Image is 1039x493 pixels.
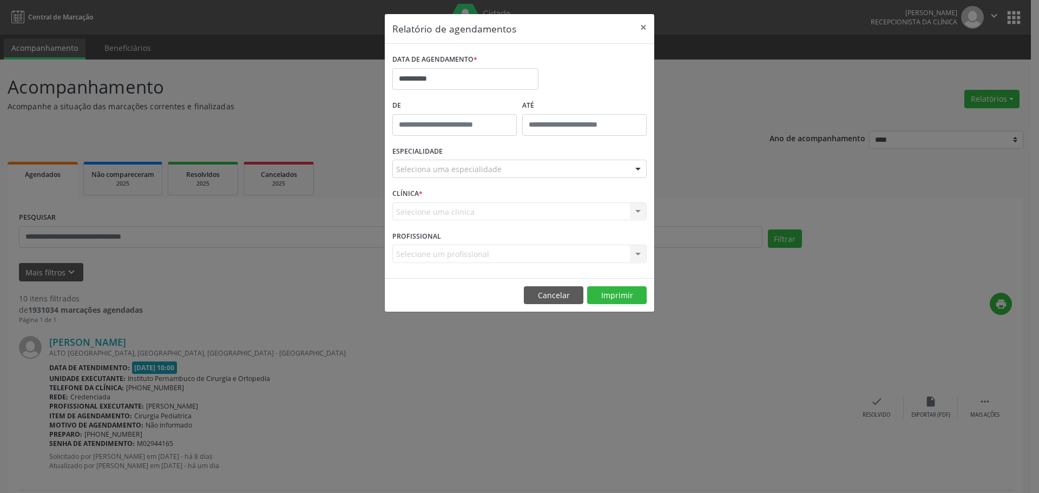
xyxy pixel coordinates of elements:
button: Close [633,14,654,41]
label: CLÍNICA [392,186,423,202]
button: Imprimir [587,286,647,305]
label: ESPECIALIDADE [392,143,443,160]
label: ATÉ [522,97,647,114]
label: De [392,97,517,114]
span: Seleciona uma especialidade [396,163,502,175]
label: PROFISSIONAL [392,228,441,245]
button: Cancelar [524,286,583,305]
label: DATA DE AGENDAMENTO [392,51,477,68]
h5: Relatório de agendamentos [392,22,516,36]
